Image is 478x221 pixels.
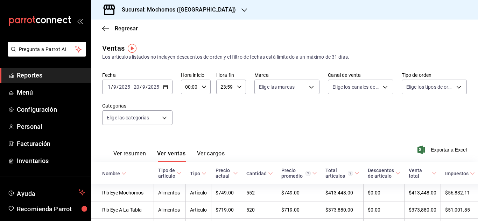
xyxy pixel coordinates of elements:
[405,201,441,219] td: $373,880.00
[17,88,85,97] span: Menú
[77,18,83,24] button: open_drawer_menu
[157,150,186,162] button: Ver ventas
[113,150,146,162] button: Ver resumen
[113,84,117,90] input: --
[140,84,142,90] span: /
[328,73,393,78] label: Canal de venta
[186,184,211,201] td: Artículo
[131,84,133,90] span: -
[17,105,85,114] span: Configuración
[102,43,125,53] div: Ventas
[115,25,138,32] span: Regresar
[364,201,405,219] td: $0.00
[197,150,225,162] button: Ver cargos
[102,103,173,108] label: Categorías
[332,83,380,90] span: Elige los canales de venta
[17,71,85,80] span: Reportes
[19,46,75,53] span: Pregunta a Parrot AI
[102,53,467,61] div: Los artículos listados no incluyen descuentos de orden y el filtro de fechas está limitado a un m...
[321,201,364,219] td: $373,880.00
[409,168,437,179] span: Venta total
[246,171,273,176] span: Cantidad
[17,139,85,148] span: Facturación
[91,201,154,219] td: Rib Eye A La Tabla-
[17,122,85,131] span: Personal
[259,83,295,90] span: Elige las marcas
[406,83,454,90] span: Elige los tipos de orden
[246,171,267,176] div: Cantidad
[242,184,277,201] td: 552
[128,44,136,53] img: Tooltip marker
[107,84,111,90] input: --
[117,84,119,90] span: /
[364,184,405,201] td: $0.00
[154,201,186,219] td: Alimentos
[368,168,394,179] div: Descuentos de artículo
[190,171,200,176] div: Tipo
[102,171,126,176] span: Nombre
[107,114,149,121] span: Elige las categorías
[216,168,238,179] span: Precio actual
[325,168,359,179] span: Total artículos
[445,171,475,176] span: Impuestos
[277,201,321,219] td: $719.00
[211,201,242,219] td: $719.00
[111,84,113,90] span: /
[325,168,353,179] div: Total artículos
[8,42,86,57] button: Pregunta a Parrot AI
[17,156,85,165] span: Inventarios
[142,84,146,90] input: --
[102,171,120,176] div: Nombre
[216,73,246,78] label: Hora fin
[211,184,242,201] td: $749.00
[242,201,277,219] td: 520
[368,168,400,179] span: Descuentos de artículo
[146,84,148,90] span: /
[281,168,311,179] div: Precio promedio
[190,171,206,176] span: Tipo
[216,168,232,179] div: Precio actual
[445,171,469,176] div: Impuestos
[102,25,138,32] button: Regresar
[158,168,175,179] div: Tipo de artículo
[91,184,154,201] td: Rib Eye Mochomos-
[102,73,173,78] label: Fecha
[17,188,76,197] span: Ayuda
[181,73,211,78] label: Hora inicio
[254,73,319,78] label: Marca
[148,84,160,90] input: ----
[348,171,353,176] svg: El total artículos considera cambios de precios en los artículos así como costos adicionales por ...
[113,150,225,162] div: navigation tabs
[405,184,441,201] td: $413,448.00
[154,184,186,201] td: Alimentos
[409,168,430,179] div: Venta total
[402,73,467,78] label: Tipo de orden
[277,184,321,201] td: $749.00
[158,168,182,179] span: Tipo de artículo
[186,201,211,219] td: Artículo
[419,146,467,154] button: Exportar a Excel
[119,84,131,90] input: ----
[17,204,85,214] span: Recomienda Parrot
[5,51,86,58] a: Pregunta a Parrot AI
[305,171,311,176] svg: Precio promedio = Total artículos / cantidad
[116,6,236,14] h3: Sucursal: Mochomos ([GEOGRAPHIC_DATA])
[281,168,317,179] span: Precio promedio
[321,184,364,201] td: $413,448.00
[133,84,140,90] input: --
